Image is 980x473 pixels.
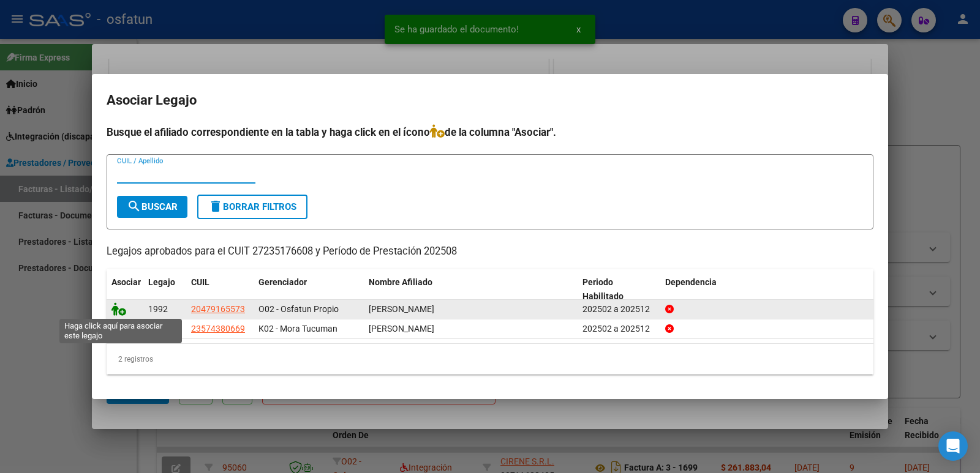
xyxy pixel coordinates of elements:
[143,269,186,310] datatable-header-cell: Legajo
[665,277,717,287] span: Dependencia
[117,196,187,218] button: Buscar
[258,304,339,314] span: O02 - Osfatun Propio
[578,269,660,310] datatable-header-cell: Periodo Habilitado
[191,324,245,333] span: 23574380669
[107,269,143,310] datatable-header-cell: Asociar
[369,304,434,314] span: CHAILE SANTIAGO
[208,199,223,214] mat-icon: delete
[107,244,873,259] p: Legajos aprobados para el CUIT 27235176608 y Período de Prestación 202508
[660,269,874,310] datatable-header-cell: Dependencia
[258,277,307,287] span: Gerenciador
[107,89,873,112] h2: Asociar Legajo
[208,201,296,212] span: Borrar Filtros
[582,302,655,316] div: 202502 a 202512
[111,277,141,287] span: Asociar
[148,324,168,333] span: 1734
[582,277,624,301] span: Periodo Habilitado
[197,195,307,219] button: Borrar Filtros
[254,269,364,310] datatable-header-cell: Gerenciador
[186,269,254,310] datatable-header-cell: CUIL
[107,344,873,374] div: 2 registros
[191,304,245,314] span: 20479165573
[582,322,655,336] div: 202502 a 202512
[938,431,968,461] div: Open Intercom Messenger
[148,277,175,287] span: Legajo
[369,277,432,287] span: Nombre Afiliado
[107,124,873,140] h4: Busque el afiliado correspondiente en la tabla y haga click en el ícono de la columna "Asociar".
[127,201,178,212] span: Buscar
[127,199,141,214] mat-icon: search
[148,304,168,314] span: 1992
[191,277,209,287] span: CUIL
[364,269,578,310] datatable-header-cell: Nombre Afiliado
[369,324,434,333] span: KUTTER JULIAN BENJAMIN
[258,324,337,333] span: K02 - Mora Tucuman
